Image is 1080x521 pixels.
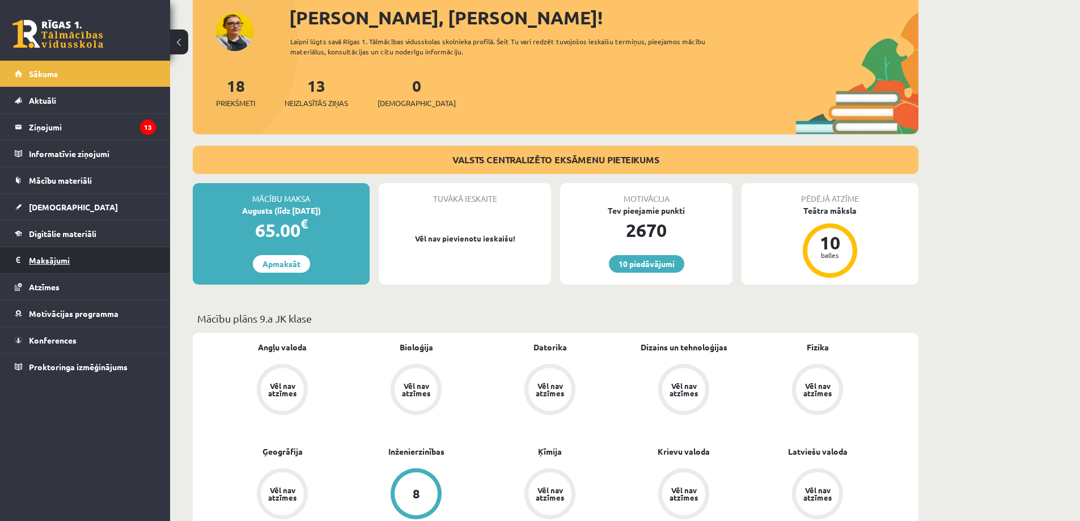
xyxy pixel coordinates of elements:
[29,362,128,372] span: Proktoringa izmēģinājums
[378,98,456,109] span: [DEMOGRAPHIC_DATA]
[400,341,433,353] a: Bioloģija
[560,205,732,217] div: Tev pieejamie punkti
[29,282,60,292] span: Atzīmes
[538,446,562,458] a: Ķīmija
[413,488,420,500] div: 8
[742,205,918,217] div: Teātra māksla
[742,205,918,279] a: Teātra māksla 10 balles
[813,252,847,259] div: balles
[258,341,307,353] a: Angļu valoda
[193,183,370,205] div: Mācību maksa
[534,486,566,501] div: Vēl nav atzīmes
[140,120,156,135] i: 13
[285,98,348,109] span: Neizlasītās ziņas
[29,228,96,239] span: Digitālie materiāli
[285,75,348,109] a: 13Neizlasītās ziņas
[609,255,684,273] a: 10 piedāvājumi
[658,446,710,458] a: Krievu valoda
[807,341,829,353] a: Fizika
[483,364,617,417] a: Vēl nav atzīmes
[388,446,444,458] a: Inženierzinības
[15,61,156,87] a: Sākums
[384,233,545,244] p: Vēl nav pievienotu ieskaišu!
[617,364,751,417] a: Vēl nav atzīmes
[15,87,156,113] a: Aktuāli
[300,215,308,232] span: €
[668,382,700,397] div: Vēl nav atzīmes
[29,114,156,140] legend: Ziņojumi
[29,247,156,273] legend: Maksājumi
[193,217,370,244] div: 65.00
[289,4,918,31] div: [PERSON_NAME], [PERSON_NAME]!
[379,183,551,205] div: Tuvākā ieskaite
[15,247,156,273] a: Maksājumi
[29,95,56,105] span: Aktuāli
[15,300,156,327] a: Motivācijas programma
[29,69,58,79] span: Sākums
[29,175,92,185] span: Mācību materiāli
[253,255,310,273] a: Apmaksāt
[15,221,156,247] a: Digitālie materiāli
[15,327,156,353] a: Konferences
[29,335,77,345] span: Konferences
[12,20,103,48] a: Rīgas 1. Tālmācības vidusskola
[641,341,727,353] a: Dizains un tehnoloģijas
[533,341,567,353] a: Datorika
[560,217,732,244] div: 2670
[560,183,732,205] div: Motivācija
[349,364,483,417] a: Vēl nav atzīmes
[452,154,659,166] a: VALSTS CENTRALIZĒTO EKSĀMENU PIETEIKUMS
[802,382,833,397] div: Vēl nav atzīmes
[742,183,918,205] div: Pēdējā atzīme
[266,486,298,501] div: Vēl nav atzīmes
[15,354,156,380] a: Proktoringa izmēģinājums
[15,114,156,140] a: Ziņojumi13
[290,36,726,57] div: Laipni lūgts savā Rīgas 1. Tālmācības vidusskolas skolnieka profilā. Šeit Tu vari redzēt tuvojošo...
[29,141,156,167] legend: Informatīvie ziņojumi
[378,75,456,109] a: 0[DEMOGRAPHIC_DATA]
[29,202,118,212] span: [DEMOGRAPHIC_DATA]
[266,382,298,397] div: Vēl nav atzīmes
[215,364,349,417] a: Vēl nav atzīmes
[193,205,370,217] div: Augusts (līdz [DATE])
[15,167,156,193] a: Mācību materiāli
[15,194,156,220] a: [DEMOGRAPHIC_DATA]
[534,382,566,397] div: Vēl nav atzīmes
[29,308,118,319] span: Motivācijas programma
[15,274,156,300] a: Atzīmes
[813,234,847,252] div: 10
[15,141,156,167] a: Informatīvie ziņojumi
[400,382,432,397] div: Vēl nav atzīmes
[788,446,848,458] a: Latviešu valoda
[262,446,303,458] a: Ģeogrāfija
[216,98,255,109] span: Priekšmeti
[197,311,914,326] p: Mācību plāns 9.a JK klase
[802,486,833,501] div: Vēl nav atzīmes
[216,75,255,109] a: 18Priekšmeti
[668,486,700,501] div: Vēl nav atzīmes
[751,364,884,417] a: Vēl nav atzīmes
